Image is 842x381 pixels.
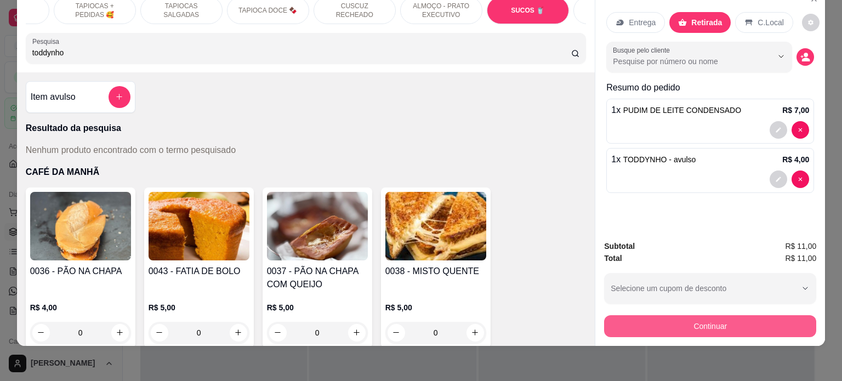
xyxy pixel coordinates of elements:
p: 1 x [611,104,741,117]
button: decrease-product-quantity [770,121,787,139]
button: decrease-product-quantity [792,121,809,139]
button: decrease-product-quantity [792,170,809,188]
img: product-image [30,192,131,260]
strong: Subtotal [604,242,635,251]
button: Continuar [604,315,816,337]
h4: 0037 - PÃO NA CHAPA COM QUEIJO [267,265,368,291]
img: product-image [149,192,249,260]
input: Busque pelo cliente [613,56,755,67]
input: Pesquisa [32,47,571,58]
label: Busque pelo cliente [613,46,674,55]
img: product-image [385,192,486,260]
p: C.Local [758,17,783,28]
strong: Total [604,254,622,263]
h4: 0043 - FATIA DE BOLO [149,265,249,278]
p: CUSCUZ RECHEADO [323,2,386,19]
h4: 0038 - MISTO QUENTE [385,265,486,278]
p: Entrega [629,17,656,28]
p: R$ 5,00 [385,302,486,313]
p: R$ 4,00 [782,154,809,165]
button: decrease-product-quantity [802,14,820,31]
span: R$ 11,00 [785,252,816,264]
p: 1 x [611,153,696,166]
h4: Item avulso [31,90,76,104]
label: Pesquisa [32,37,63,46]
p: TAPIOCAS SALGADAS [150,2,213,19]
p: Resultado da pesquisa [26,122,587,135]
button: decrease-product-quantity [770,170,787,188]
button: Selecione um cupom de desconto [604,273,816,304]
p: R$ 4,00 [30,302,131,313]
button: decrease-product-quantity [797,48,814,66]
span: TODDYNHO - avulso [623,155,696,164]
p: R$ 5,00 [267,302,368,313]
p: Retirada [691,17,722,28]
p: TAPIOCA DOCE 🍫 [238,6,297,15]
p: R$ 5,00 [149,302,249,313]
h4: 0036 - PÃO NA CHAPA [30,265,131,278]
span: R$ 11,00 [785,240,816,252]
span: PUDIM DE LEITE CONDENSADO [623,106,741,115]
p: Nenhum produto encontrado com o termo pesquisado [26,144,236,157]
p: SUCOS 🥤 [511,6,544,15]
p: ALMOÇO - PRATO EXECUTIVO [409,2,473,19]
img: product-image [267,192,368,260]
button: add-separate-item [109,86,130,108]
p: R$ 7,00 [782,105,809,116]
p: CAFÉ DA MANHÃ [26,166,587,179]
p: Resumo do pedido [606,81,814,94]
button: Show suggestions [772,48,790,65]
p: TAPIOCAS + PEDIDAS 🥰 [63,2,127,19]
